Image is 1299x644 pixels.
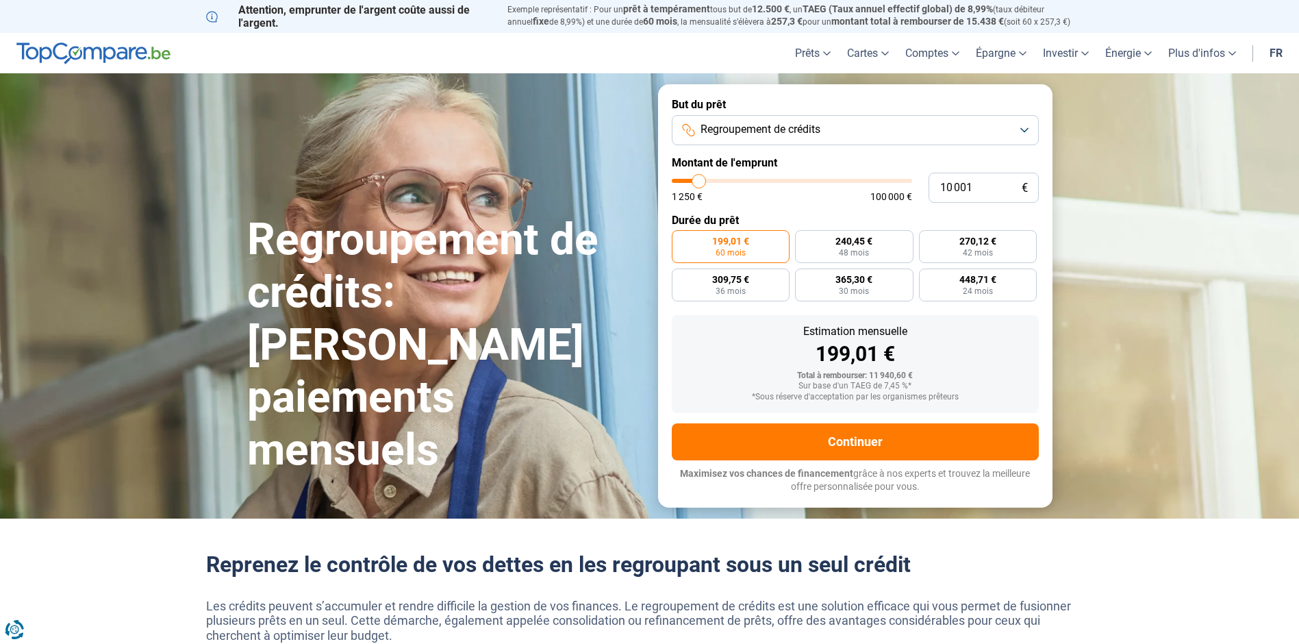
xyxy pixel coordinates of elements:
span: 60 mois [643,16,677,27]
span: 12.500 € [752,3,790,14]
span: 48 mois [839,249,869,257]
span: Maximisez vos chances de financement [680,468,853,479]
label: But du prêt [672,98,1039,111]
span: € [1022,182,1028,194]
a: Comptes [897,33,968,73]
a: Prêts [787,33,839,73]
button: Regroupement de crédits [672,115,1039,145]
div: *Sous réserve d'acceptation par les organismes prêteurs [683,393,1028,402]
span: 42 mois [963,249,993,257]
a: Cartes [839,33,897,73]
div: Total à rembourser: 11 940,60 € [683,371,1028,381]
span: prêt à tempérament [623,3,710,14]
div: Sur base d'un TAEG de 7,45 %* [683,382,1028,391]
span: 24 mois [963,287,993,295]
span: Regroupement de crédits [701,122,820,137]
span: 448,71 € [959,275,996,284]
span: 36 mois [716,287,746,295]
span: 1 250 € [672,192,703,201]
button: Continuer [672,423,1039,460]
img: TopCompare [16,42,171,64]
span: 365,30 € [835,275,872,284]
span: 270,12 € [959,236,996,246]
span: 240,45 € [835,236,872,246]
span: 257,3 € [771,16,803,27]
p: Les crédits peuvent s’accumuler et rendre difficile la gestion de vos finances. Le regroupement d... [206,599,1094,643]
span: TAEG (Taux annuel effectif global) de 8,99% [803,3,993,14]
span: 30 mois [839,287,869,295]
p: grâce à nos experts et trouvez la meilleure offre personnalisée pour vous. [672,467,1039,494]
h1: Regroupement de crédits: [PERSON_NAME] paiements mensuels [247,214,642,477]
span: 100 000 € [870,192,912,201]
label: Montant de l'emprunt [672,156,1039,169]
span: 60 mois [716,249,746,257]
a: Épargne [968,33,1035,73]
p: Attention, emprunter de l'argent coûte aussi de l'argent. [206,3,491,29]
div: Estimation mensuelle [683,326,1028,337]
label: Durée du prêt [672,214,1039,227]
a: fr [1261,33,1291,73]
span: 199,01 € [712,236,749,246]
div: 199,01 € [683,344,1028,364]
p: Exemple représentatif : Pour un tous but de , un (taux débiteur annuel de 8,99%) et une durée de ... [507,3,1094,28]
span: montant total à rembourser de 15.438 € [831,16,1004,27]
span: fixe [533,16,549,27]
span: 309,75 € [712,275,749,284]
a: Investir [1035,33,1097,73]
a: Plus d'infos [1160,33,1244,73]
h2: Reprenez le contrôle de vos dettes en les regroupant sous un seul crédit [206,552,1094,578]
a: Énergie [1097,33,1160,73]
